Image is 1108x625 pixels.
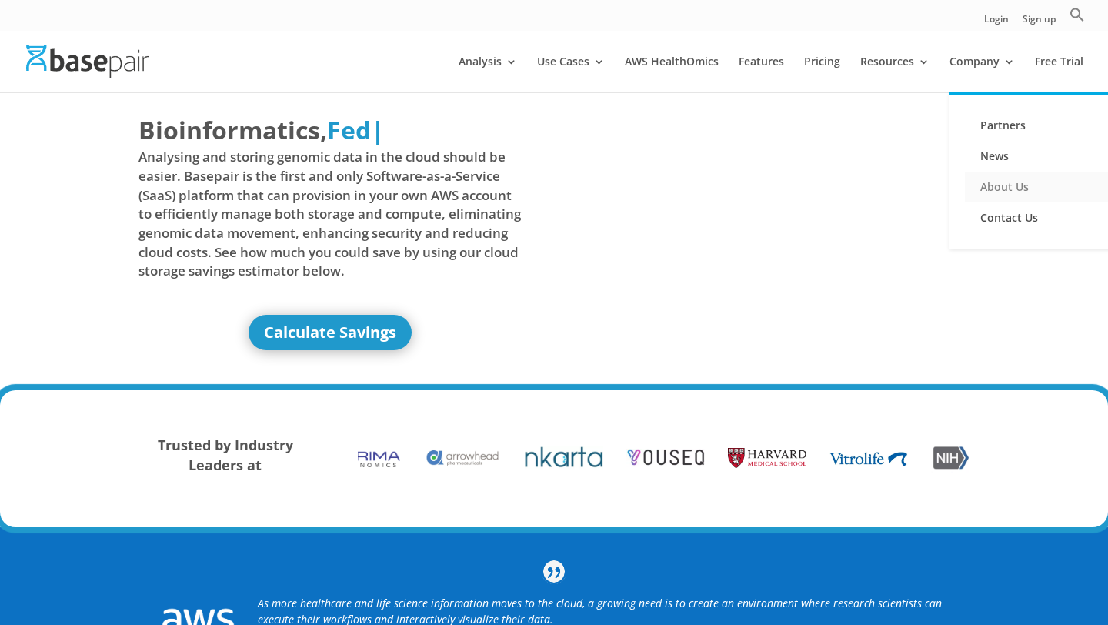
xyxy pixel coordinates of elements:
strong: Trusted by Industry Leaders at [158,436,293,474]
a: AWS HealthOmics [625,56,719,92]
a: Calculate Savings [249,315,412,350]
span: Bioinformatics, [138,112,327,148]
a: Free Trial [1035,56,1083,92]
a: Pricing [804,56,840,92]
span: Fed [327,113,371,146]
iframe: Basepair - NGS Analysis Simplified [566,112,949,328]
a: Login [984,15,1009,31]
a: Company [949,56,1015,92]
a: Resources [860,56,929,92]
a: Sign up [1023,15,1056,31]
span: Analysing and storing genomic data in the cloud should be easier. Basepair is the first and only ... [138,148,522,280]
img: Basepair [26,45,149,78]
iframe: Drift Widget Chat Controller [813,514,1090,607]
span: | [371,113,385,146]
svg: Search [1070,7,1085,22]
a: Search Icon Link [1070,7,1085,31]
a: Analysis [459,56,517,92]
a: Use Cases [537,56,605,92]
a: Features [739,56,784,92]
